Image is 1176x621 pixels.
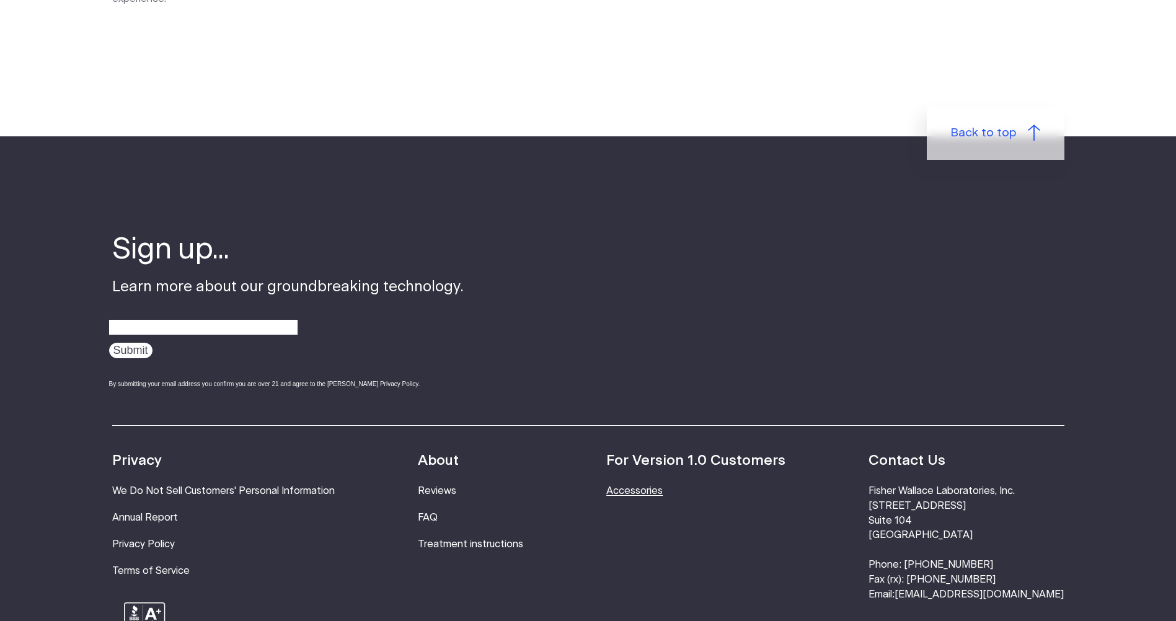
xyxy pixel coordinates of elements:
[418,513,438,522] a: FAQ
[418,454,459,468] strong: About
[869,484,1064,602] li: Fisher Wallace Laboratories, Inc. [STREET_ADDRESS] Suite 104 [GEOGRAPHIC_DATA] Phone: [PHONE_NUMB...
[950,125,1016,143] span: Back to top
[927,107,1064,160] a: Back to top
[109,379,464,389] div: By submitting your email address you confirm you are over 21 and agree to the [PERSON_NAME] Priva...
[112,486,335,496] a: We Do Not Sell Customers' Personal Information
[606,486,663,496] a: Accessories
[112,231,464,270] h4: Sign up...
[112,566,190,576] a: Terms of Service
[112,539,175,549] a: Privacy Policy
[418,486,456,496] a: Reviews
[895,589,1064,599] a: [EMAIL_ADDRESS][DOMAIN_NAME]
[112,454,162,468] strong: Privacy
[418,539,523,549] a: Treatment instructions
[606,454,785,468] strong: For Version 1.0 Customers
[112,513,178,522] a: Annual Report
[112,231,464,400] div: Learn more about our groundbreaking technology.
[869,454,945,468] strong: Contact Us
[109,343,153,358] input: Submit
